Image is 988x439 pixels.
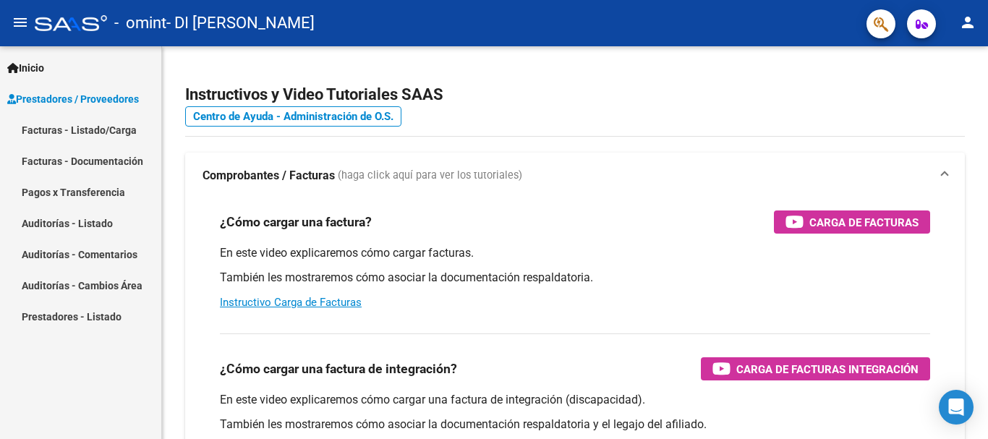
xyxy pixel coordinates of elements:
[166,7,315,39] span: - DI [PERSON_NAME]
[220,392,930,408] p: En este video explicaremos cómo cargar una factura de integración (discapacidad).
[939,390,974,425] div: Open Intercom Messenger
[220,270,930,286] p: También les mostraremos cómo asociar la documentación respaldatoria.
[338,168,522,184] span: (haga click aquí para ver los tutoriales)
[220,417,930,432] p: También les mostraremos cómo asociar la documentación respaldatoria y el legajo del afiliado.
[203,168,335,184] strong: Comprobantes / Facturas
[220,296,362,309] a: Instructivo Carga de Facturas
[220,245,930,261] p: En este video explicaremos cómo cargar facturas.
[774,210,930,234] button: Carga de Facturas
[185,106,401,127] a: Centro de Ayuda - Administración de O.S.
[7,91,139,107] span: Prestadores / Proveedores
[220,212,372,232] h3: ¿Cómo cargar una factura?
[185,153,965,199] mat-expansion-panel-header: Comprobantes / Facturas (haga click aquí para ver los tutoriales)
[701,357,930,380] button: Carga de Facturas Integración
[7,60,44,76] span: Inicio
[185,81,965,108] h2: Instructivos y Video Tutoriales SAAS
[736,360,919,378] span: Carga de Facturas Integración
[809,213,919,231] span: Carga de Facturas
[12,14,29,31] mat-icon: menu
[959,14,976,31] mat-icon: person
[220,359,457,379] h3: ¿Cómo cargar una factura de integración?
[114,7,166,39] span: - omint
